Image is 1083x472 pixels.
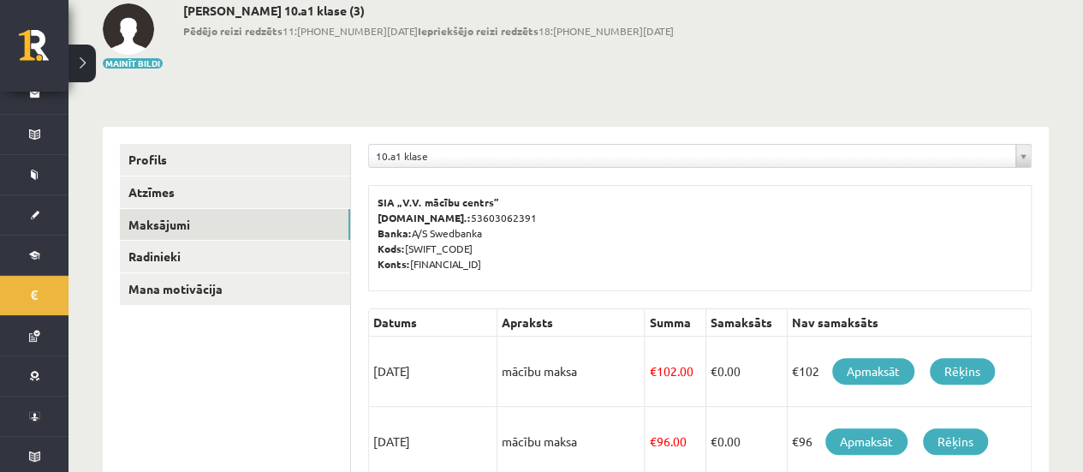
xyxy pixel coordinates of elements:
th: Datums [369,309,497,337]
a: Apmaksāt [832,358,914,385]
a: Rīgas 1. Tālmācības vidusskola [19,30,68,73]
a: Rēķins [923,428,988,455]
img: Paula Lilū Deksne [103,3,154,55]
b: Kods: [378,242,405,255]
td: €102 [787,337,1031,407]
a: Mana motivācija [120,273,350,305]
th: Summa [645,309,705,337]
a: Rēķins [930,358,995,385]
td: 102.00 [645,337,705,407]
b: Iepriekšējo reizi redzēts [418,24,539,38]
a: Radinieki [120,241,350,272]
b: Banka: [378,226,412,240]
button: Mainīt bildi [103,58,163,69]
a: Maksājumi [120,209,350,241]
span: € [649,363,656,379]
b: Pēdējo reizi redzēts [183,24,283,38]
p: 53603062391 A/S Swedbanka [SWIFT_CODE] [FINANCIAL_ID] [378,194,1022,272]
b: [DOMAIN_NAME].: [378,211,471,224]
span: € [649,433,656,449]
b: Konts: [378,257,410,271]
th: Samaksāts [705,309,787,337]
th: Apraksts [497,309,645,337]
a: Profils [120,144,350,176]
a: Apmaksāt [825,428,907,455]
span: € [711,433,717,449]
span: 10.a1 klase [376,145,1009,167]
h2: [PERSON_NAME] 10.a1 klase (3) [183,3,674,18]
span: 11:[PHONE_NUMBER][DATE] 18:[PHONE_NUMBER][DATE] [183,23,674,39]
b: SIA „V.V. mācību centrs” [378,195,500,209]
td: mācību maksa [497,337,645,407]
td: 0.00 [705,337,787,407]
span: € [711,363,717,379]
a: Atzīmes [120,176,350,208]
th: Nav samaksāts [787,309,1031,337]
a: 10.a1 klase [369,145,1031,167]
td: [DATE] [369,337,497,407]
